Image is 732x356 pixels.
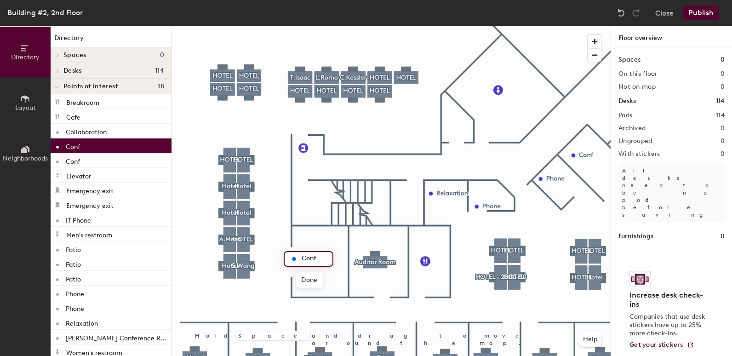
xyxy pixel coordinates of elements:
[63,83,118,90] span: Points of interest
[629,291,708,309] h4: Increase desk check-ins
[66,273,81,283] p: Patio
[716,96,725,106] h1: 114
[66,317,98,327] p: Relaxation
[66,332,170,342] p: [PERSON_NAME] Conference Room
[66,229,112,239] p: Men's restroom
[655,6,674,20] button: Close
[721,125,725,132] h2: 0
[618,83,656,91] h2: Not on map
[66,214,91,224] p: IT Phone
[618,231,653,241] h1: Furnishings
[160,52,164,59] span: 0
[721,138,725,145] h2: 0
[66,287,84,298] p: Phone
[683,6,719,20] button: Publish
[66,140,80,151] p: Conf
[629,271,651,287] img: Sticker logo
[288,253,299,264] img: generic_marker
[618,125,646,132] h2: Archived
[618,163,725,222] p: All desks need to be in a pod before saving
[617,8,626,17] img: Undo
[296,272,323,288] span: Done
[63,52,86,59] span: Spaces
[631,8,640,17] img: Redo
[579,332,601,347] button: Help
[66,96,99,107] p: Breakroom
[66,243,81,254] p: Patio
[716,112,725,119] h2: 114
[7,7,83,18] div: Building #2, 2nd Floor
[721,231,725,241] h1: 0
[721,55,725,65] h1: 0
[66,155,80,166] p: Conf
[155,67,164,75] span: 114
[63,67,81,75] span: Desks
[66,170,91,180] p: Elevator
[66,199,114,210] p: Emergency exit
[618,112,632,119] h2: Pods
[66,126,107,136] p: Collaboration
[629,341,683,349] span: Get your stickers
[618,96,636,106] h1: Desks
[15,104,36,112] span: Layout
[66,258,81,269] p: Patio
[721,83,725,91] h2: 0
[618,70,658,78] h2: On this floor
[721,70,725,78] h2: 0
[158,83,164,90] span: 18
[629,313,708,338] p: Companies that use desk stickers have up to 25% more check-ins.
[629,341,694,349] a: Get your stickers
[611,26,732,47] h1: Floor overview
[66,111,80,121] p: Cafe
[721,150,725,158] h2: 0
[618,138,652,145] h2: Ungrouped
[618,55,640,65] h1: Spaces
[3,155,48,162] span: Neighborhoods
[66,302,84,313] p: Phone
[66,184,114,195] p: Emergency exit
[51,33,172,47] h1: Directory
[618,150,660,158] h2: With stickers
[11,53,40,61] span: Directory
